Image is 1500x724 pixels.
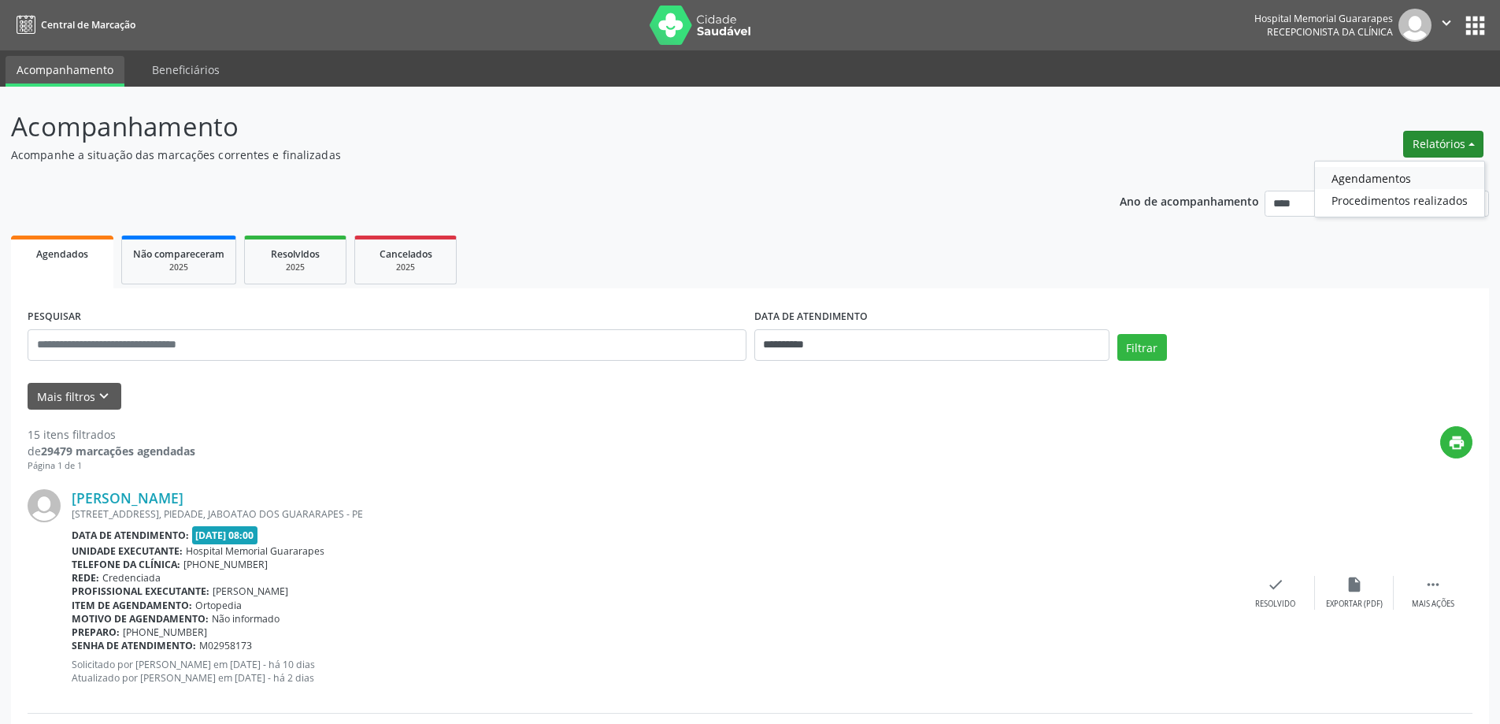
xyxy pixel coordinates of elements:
[6,56,124,87] a: Acompanhamento
[271,247,320,261] span: Resolvidos
[199,639,252,652] span: M02958173
[213,585,288,598] span: [PERSON_NAME]
[72,639,196,652] b: Senha de atendimento:
[1314,161,1485,217] ul: Relatórios
[1267,576,1284,593] i: check
[1326,599,1383,610] div: Exportar (PDF)
[186,544,324,558] span: Hospital Memorial Guararapes
[1461,12,1489,39] button: apps
[72,489,183,507] a: [PERSON_NAME]
[1398,9,1431,42] img: img
[41,444,195,459] strong: 29479 marcações agendadas
[28,443,195,459] div: de
[141,56,231,84] a: Beneficiários
[72,544,183,558] b: Unidade executante:
[192,526,258,544] span: [DATE] 08:00
[72,529,189,542] b: Data de atendimento:
[72,658,1236,685] p: Solicitado por [PERSON_NAME] em [DATE] - há 10 dias Atualizado por [PERSON_NAME] em [DATE] - há 2...
[133,247,224,261] span: Não compareceram
[195,599,242,612] span: Ortopedia
[1424,576,1442,593] i: 
[11,107,1046,147] p: Acompanhamento
[754,305,868,329] label: DATA DE ATENDIMENTO
[1346,576,1363,593] i: insert_drive_file
[72,612,209,626] b: Motivo de agendamento:
[72,571,99,585] b: Rede:
[1254,12,1393,25] div: Hospital Memorial Guararapes
[212,612,280,626] span: Não informado
[1440,426,1472,459] button: print
[28,426,195,443] div: 15 itens filtrados
[1117,334,1167,361] button: Filtrar
[72,626,120,639] b: Preparo:
[28,459,195,473] div: Página 1 de 1
[41,18,135,32] span: Central de Marcação
[95,388,113,405] i: keyboard_arrow_down
[1412,599,1454,610] div: Mais ações
[11,147,1046,163] p: Acompanhe a situação das marcações correntes e finalizadas
[123,626,207,639] span: [PHONE_NUMBER]
[36,247,88,261] span: Agendados
[11,12,135,38] a: Central de Marcação
[1267,25,1393,39] span: Recepcionista da clínica
[72,585,209,598] b: Profissional executante:
[1255,599,1295,610] div: Resolvido
[1431,9,1461,42] button: 
[1120,191,1259,210] p: Ano de acompanhamento
[1448,434,1465,451] i: print
[28,305,81,329] label: PESQUISAR
[1315,167,1484,189] a: Agendamentos
[380,247,432,261] span: Cancelados
[1438,14,1455,32] i: 
[72,558,180,571] b: Telefone da clínica:
[133,262,224,273] div: 2025
[366,262,445,273] div: 2025
[72,599,192,612] b: Item de agendamento:
[28,489,61,522] img: img
[1403,131,1483,158] button: Relatórios
[1315,189,1484,211] a: Procedimentos realizados
[28,383,121,410] button: Mais filtroskeyboard_arrow_down
[256,262,335,273] div: 2025
[183,558,268,571] span: [PHONE_NUMBER]
[102,571,161,585] span: Credenciada
[72,507,1236,521] div: [STREET_ADDRESS], PIEDADE, JABOATAO DOS GUARARAPES - PE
